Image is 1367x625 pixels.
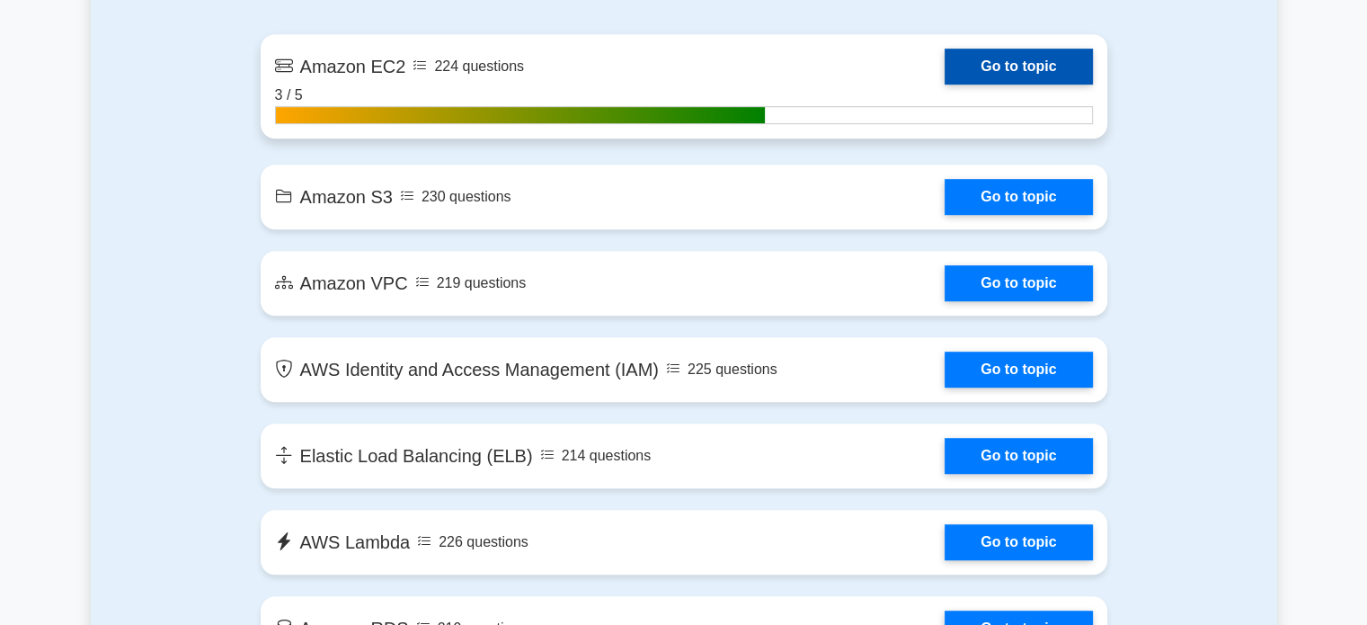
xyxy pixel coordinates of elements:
a: Go to topic [945,438,1092,474]
a: Go to topic [945,352,1092,388]
a: Go to topic [945,524,1092,560]
a: Go to topic [945,49,1092,85]
a: Go to topic [945,179,1092,215]
a: Go to topic [945,265,1092,301]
